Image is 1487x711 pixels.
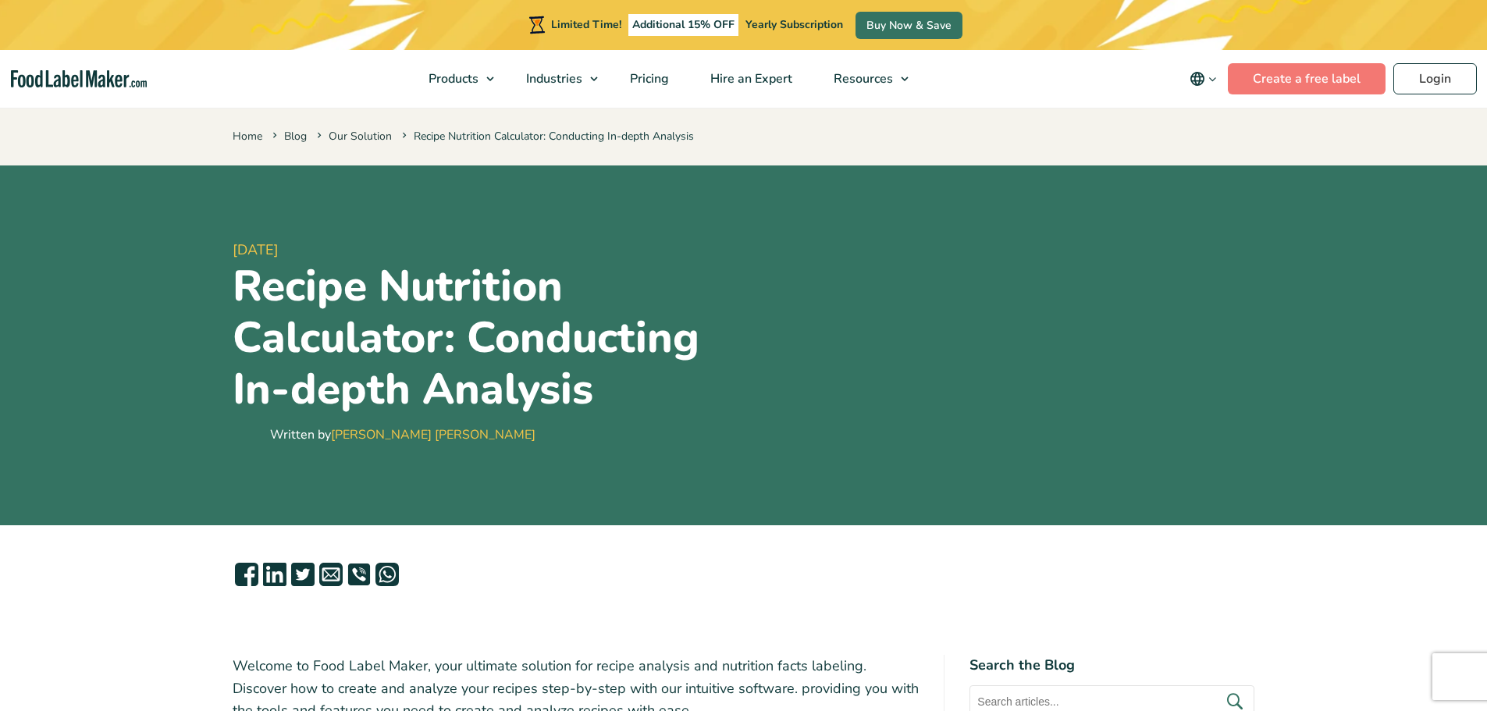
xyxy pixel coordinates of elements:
[745,17,843,32] span: Yearly Subscription
[506,50,606,108] a: Industries
[969,655,1254,676] h4: Search the Blog
[856,12,962,39] a: Buy Now & Save
[284,129,307,144] a: Blog
[706,70,794,87] span: Hire an Expert
[233,240,738,261] span: [DATE]
[551,17,621,32] span: Limited Time!
[690,50,809,108] a: Hire an Expert
[521,70,584,87] span: Industries
[829,70,895,87] span: Resources
[424,70,480,87] span: Products
[233,419,264,450] img: Maria Abi Hanna - Food Label Maker
[1393,63,1477,94] a: Login
[628,14,738,36] span: Additional 15% OFF
[270,425,535,444] div: Written by
[331,426,535,443] a: [PERSON_NAME] [PERSON_NAME]
[233,261,738,415] h1: Recipe Nutrition Calculator: Conducting In-depth Analysis
[610,50,686,108] a: Pricing
[1228,63,1386,94] a: Create a free label
[329,129,392,144] a: Our Solution
[813,50,916,108] a: Resources
[408,50,502,108] a: Products
[233,129,262,144] a: Home
[625,70,671,87] span: Pricing
[399,129,694,144] span: Recipe Nutrition Calculator: Conducting In-depth Analysis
